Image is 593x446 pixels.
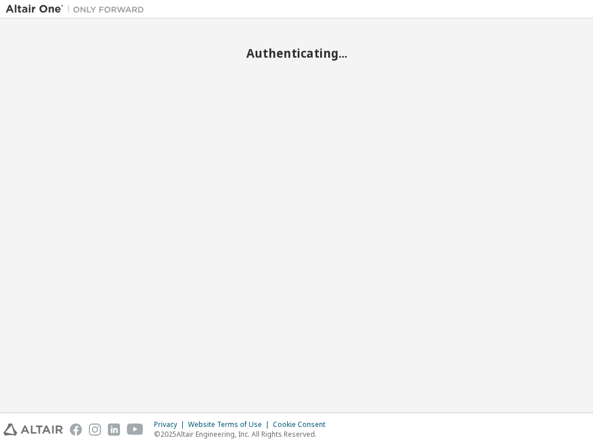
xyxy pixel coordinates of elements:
[273,420,332,429] div: Cookie Consent
[127,423,144,436] img: youtube.svg
[89,423,101,436] img: instagram.svg
[154,429,332,439] p: © 2025 Altair Engineering, Inc. All Rights Reserved.
[188,420,273,429] div: Website Terms of Use
[6,3,150,15] img: Altair One
[6,46,587,61] h2: Authenticating...
[3,423,63,436] img: altair_logo.svg
[70,423,82,436] img: facebook.svg
[108,423,120,436] img: linkedin.svg
[154,420,188,429] div: Privacy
